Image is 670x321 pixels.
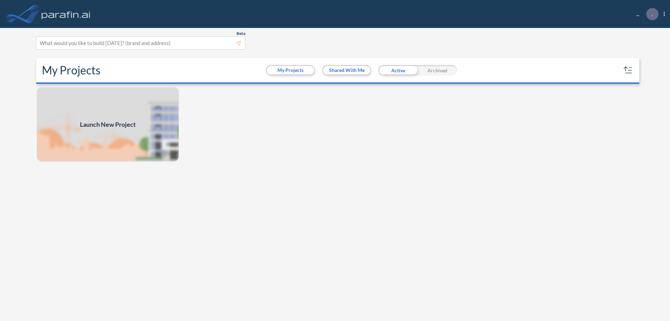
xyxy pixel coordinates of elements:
[80,120,136,129] span: Launch New Project
[623,65,634,76] button: sort
[42,64,100,77] h2: My Projects
[626,8,665,20] div: ...
[237,31,245,36] span: Beta
[418,65,457,75] div: Archived
[36,87,179,162] img: add
[267,66,314,74] button: My Projects
[40,7,92,21] img: logo
[323,66,370,74] button: Shared With Me
[652,11,653,17] p: .
[36,87,179,162] a: Launch New Project
[378,65,418,75] div: Active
